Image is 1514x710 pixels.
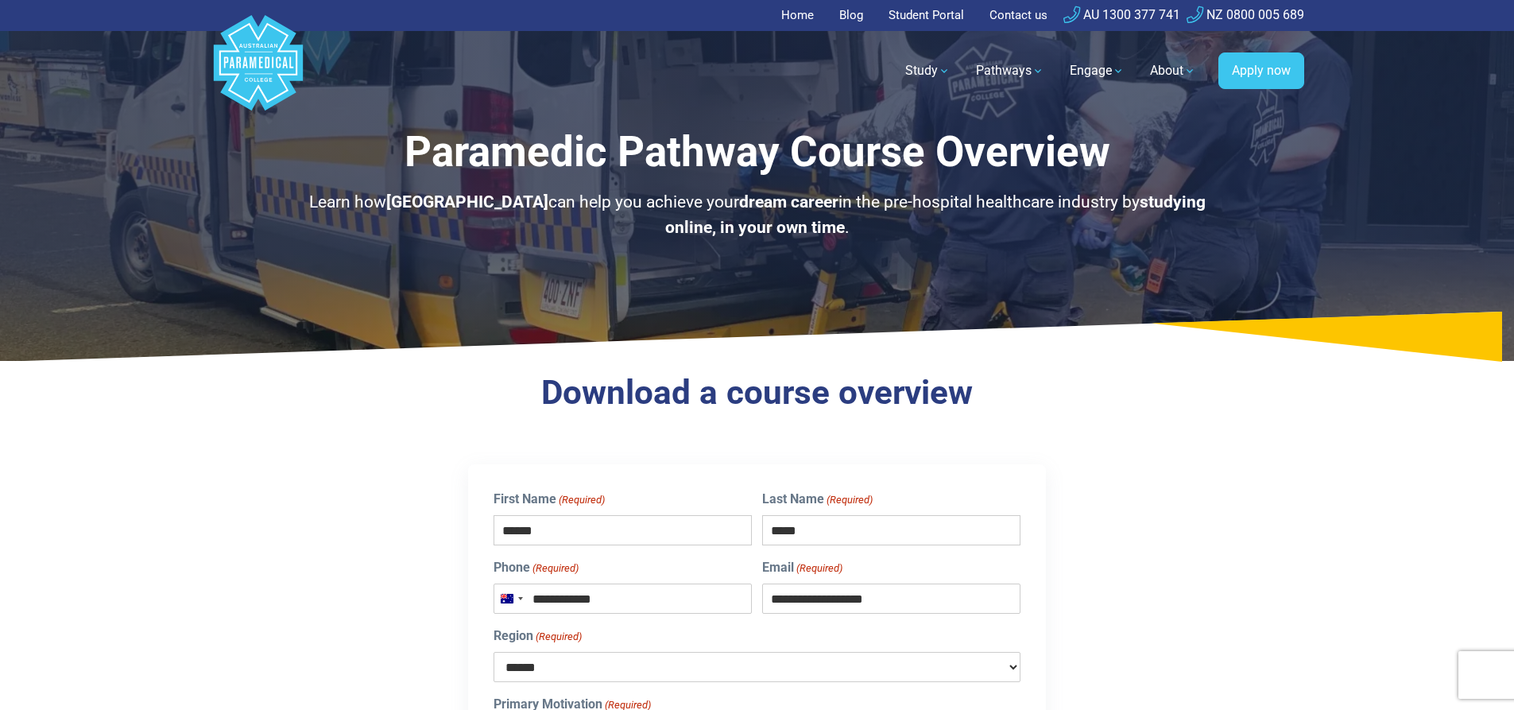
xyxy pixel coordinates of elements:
[494,558,579,577] label: Phone
[826,492,873,508] span: (Required)
[1187,7,1304,22] a: NZ 0800 005 689
[557,492,605,508] span: (Required)
[1063,7,1180,22] a: AU 1300 377 741
[1060,48,1134,93] a: Engage
[1218,52,1304,89] a: Apply now
[739,192,838,211] strong: dream career
[534,629,582,645] span: (Required)
[211,31,306,111] a: Australian Paramedical College
[494,490,605,509] label: First Name
[531,561,579,576] span: (Required)
[292,190,1222,240] p: Learn how can help you achieve your in the pre-hospital healthcare industry by .
[292,373,1222,413] h3: Download a course overview
[1140,48,1206,93] a: About
[292,127,1222,177] h1: Paramedic Pathway Course Overview
[966,48,1054,93] a: Pathways
[494,584,528,613] button: Selected country
[386,192,548,211] strong: [GEOGRAPHIC_DATA]
[665,192,1206,237] strong: studying online, in your own time
[896,48,960,93] a: Study
[796,561,843,576] span: (Required)
[762,558,842,577] label: Email
[494,627,582,646] label: Region
[762,490,873,509] label: Last Name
